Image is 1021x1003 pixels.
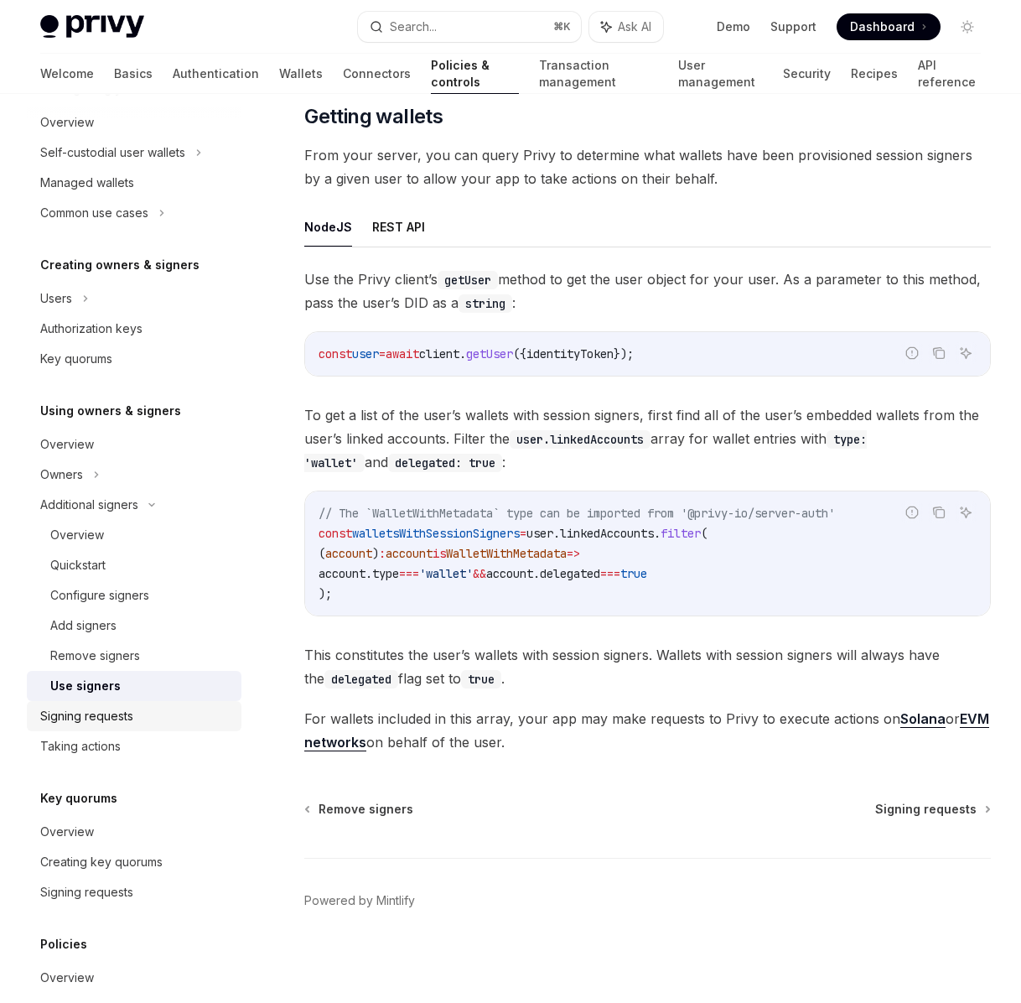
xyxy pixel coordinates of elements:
[560,526,654,541] span: linkedAccounts
[553,20,571,34] span: ⌘ K
[319,566,365,581] span: account
[928,502,950,523] button: Copy the contents from the code block
[446,546,567,561] span: WalletWithMetadata
[319,346,352,361] span: const
[40,495,138,515] div: Additional signers
[433,546,446,561] span: is
[513,346,526,361] span: ({
[27,550,241,580] a: Quickstart
[40,203,148,223] div: Common use cases
[40,968,94,988] div: Overview
[358,12,580,42] button: Search...⌘K
[372,546,379,561] span: )
[40,255,200,275] h5: Creating owners & signers
[567,546,580,561] span: =>
[553,526,560,541] span: .
[40,15,144,39] img: light logo
[304,143,991,190] span: From your server, you can query Privy to determine what wallets have been provisioned session sig...
[379,346,386,361] span: =
[173,54,259,94] a: Authentication
[955,502,977,523] button: Ask AI
[701,526,707,541] span: (
[279,54,323,94] a: Wallets
[678,54,763,94] a: User management
[431,54,519,94] a: Policies & controls
[27,580,241,611] a: Configure signers
[114,54,153,94] a: Basics
[955,342,977,364] button: Ask AI
[875,801,977,818] span: Signing requests
[50,525,104,545] div: Overview
[40,882,133,902] div: Signing requests
[461,670,501,689] code: true
[40,934,87,954] h5: Policies
[372,207,425,247] button: REST API
[526,346,614,361] span: identityToken
[40,788,117,808] h5: Key quorums
[614,346,634,361] span: });
[875,801,989,818] a: Signing requests
[27,107,241,138] a: Overview
[304,268,991,314] span: Use the Privy client’s method to get the user object for your user. As a parameter to this method...
[40,143,185,163] div: Self-custodial user wallets
[850,18,915,35] span: Dashboard
[438,271,498,289] code: getUser
[27,314,241,344] a: Authorization keys
[901,502,923,523] button: Report incorrect code
[27,344,241,374] a: Key quorums
[459,294,512,313] code: string
[50,616,117,636] div: Add signers
[40,288,72,309] div: Users
[50,585,149,605] div: Configure signers
[40,319,143,339] div: Authorization keys
[388,454,502,472] code: delegated: true
[40,349,112,369] div: Key quorums
[900,710,946,728] a: Solana
[50,646,140,666] div: Remove signers
[40,706,133,726] div: Signing requests
[352,346,379,361] span: user
[40,434,94,455] div: Overview
[27,817,241,847] a: Overview
[717,18,750,35] a: Demo
[473,566,486,581] span: &&
[901,342,923,364] button: Report incorrect code
[319,506,835,521] span: // The `WalletWithMetadata` type can be imported from '@privy-io/server-auth'
[783,54,831,94] a: Security
[589,12,663,42] button: Ask AI
[379,546,386,561] span: :
[620,566,647,581] span: true
[365,566,372,581] span: .
[319,546,325,561] span: (
[304,643,991,690] span: This constitutes the user’s wallets with session signers. Wallets with session signers will alway...
[600,566,620,581] span: ===
[50,555,106,575] div: Quickstart
[526,526,553,541] span: user
[304,103,443,130] span: Getting wallets
[520,526,526,541] span: =
[618,18,651,35] span: Ask AI
[27,429,241,460] a: Overview
[27,168,241,198] a: Managed wallets
[654,526,661,541] span: .
[319,801,413,818] span: Remove signers
[304,892,415,909] a: Powered by Mintlify
[954,13,981,40] button: Toggle dark mode
[325,546,372,561] span: account
[661,526,701,541] span: filter
[770,18,816,35] a: Support
[486,566,533,581] span: account
[27,847,241,877] a: Creating key quorums
[304,403,991,474] span: To get a list of the user’s wallets with session signers, first find all of the user’s embedded w...
[40,736,121,756] div: Taking actions
[40,54,94,94] a: Welcome
[40,822,94,842] div: Overview
[918,54,981,94] a: API reference
[540,566,600,581] span: delegated
[386,546,433,561] span: account
[27,963,241,993] a: Overview
[40,852,163,872] div: Creating key quorums
[343,54,411,94] a: Connectors
[319,526,352,541] span: const
[40,401,181,421] h5: Using owners & signers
